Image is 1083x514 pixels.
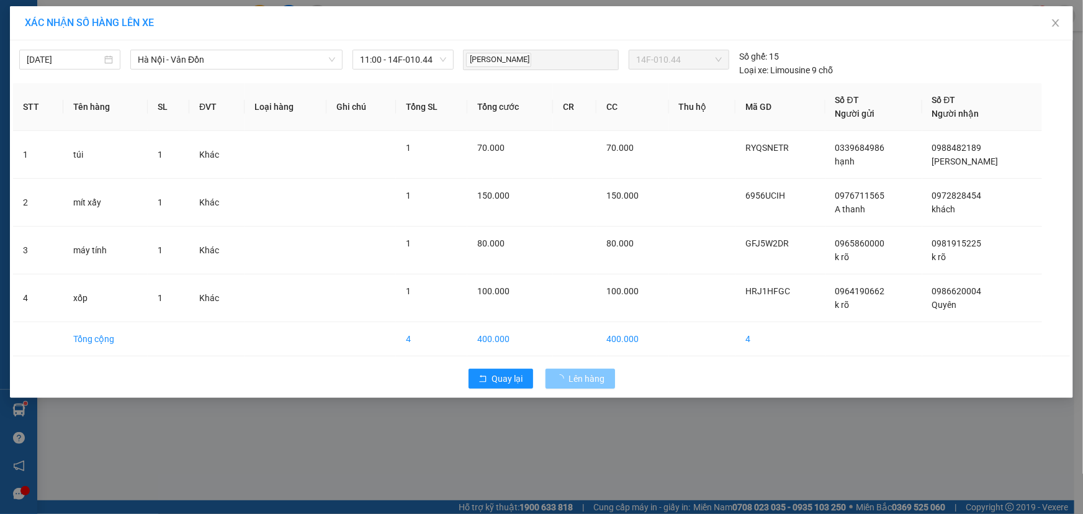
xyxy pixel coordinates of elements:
td: 4 [735,322,825,356]
td: 1 [13,131,63,179]
span: Số ĐT [932,95,956,105]
span: loading [555,374,569,383]
button: rollbackQuay lại [469,369,533,389]
th: CC [596,83,669,131]
th: Loại hàng [245,83,326,131]
th: STT [13,83,63,131]
span: 1 [158,293,163,303]
span: HRJ1HFGC [745,286,790,296]
span: khách [932,204,956,214]
span: 0964190662 [835,286,885,296]
span: 80.000 [477,238,505,248]
span: 1 [158,150,163,160]
td: Tổng cộng [63,322,148,356]
span: k rõ [932,252,946,262]
span: 14F-010.44 [636,50,722,69]
span: 0976711565 [835,191,885,201]
span: 0339684986 [835,143,885,153]
button: Lên hàng [546,369,615,389]
span: 1 [406,238,411,248]
button: Close [1038,6,1073,41]
span: GFJ5W2DR [745,238,789,248]
span: Quyên [932,300,957,310]
span: XÁC NHẬN SỐ HÀNG LÊN XE [25,17,154,29]
td: 400.000 [596,322,669,356]
span: 100.000 [606,286,639,296]
span: 150.000 [606,191,639,201]
th: Thu hộ [669,83,735,131]
td: máy tính [63,227,148,274]
th: Tổng SL [396,83,468,131]
span: 0988482189 [932,143,982,153]
td: 2 [13,179,63,227]
th: Tổng cước [467,83,553,131]
td: 400.000 [467,322,553,356]
span: Người nhận [932,109,979,119]
span: 1 [406,191,411,201]
span: k rõ [835,300,850,310]
span: rollback [479,374,487,384]
span: Số ghế: [739,50,767,63]
span: 0972828454 [932,191,982,201]
span: Số ĐT [835,95,859,105]
td: 4 [13,274,63,322]
span: 70.000 [477,143,505,153]
td: Khác [189,274,245,322]
span: 100.000 [477,286,510,296]
span: 0986620004 [932,286,982,296]
span: A thanh [835,204,866,214]
span: 150.000 [477,191,510,201]
span: 11:00 - 14F-010.44 [360,50,446,69]
td: túi [63,131,148,179]
span: 80.000 [606,238,634,248]
span: 1 [406,143,411,153]
span: Lên hàng [569,372,605,385]
span: [PERSON_NAME] [932,156,999,166]
span: k rõ [835,252,850,262]
span: 1 [158,197,163,207]
span: 70.000 [606,143,634,153]
td: mít xấy [63,179,148,227]
span: Quay lại [492,372,523,385]
td: xốp [63,274,148,322]
span: 6956UCIH [745,191,785,201]
input: 15/10/2025 [27,53,102,66]
div: 15 [739,50,779,63]
span: 0965860000 [835,238,885,248]
span: Hà Nội - Vân Đồn [138,50,335,69]
td: Khác [189,179,245,227]
span: down [328,56,336,63]
th: Ghi chú [326,83,395,131]
span: close [1051,18,1061,28]
span: [PERSON_NAME] [466,53,531,67]
th: Mã GD [735,83,825,131]
span: 1 [158,245,163,255]
th: CR [553,83,596,131]
td: 4 [396,322,468,356]
td: 3 [13,227,63,274]
td: Khác [189,131,245,179]
span: Người gửi [835,109,875,119]
span: Loại xe: [739,63,768,77]
td: Khác [189,227,245,274]
th: Tên hàng [63,83,148,131]
th: ĐVT [189,83,245,131]
span: RYQSNETR [745,143,789,153]
span: hạnh [835,156,855,166]
span: 1 [406,286,411,296]
span: 0981915225 [932,238,982,248]
th: SL [148,83,189,131]
div: Limousine 9 chỗ [739,63,833,77]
